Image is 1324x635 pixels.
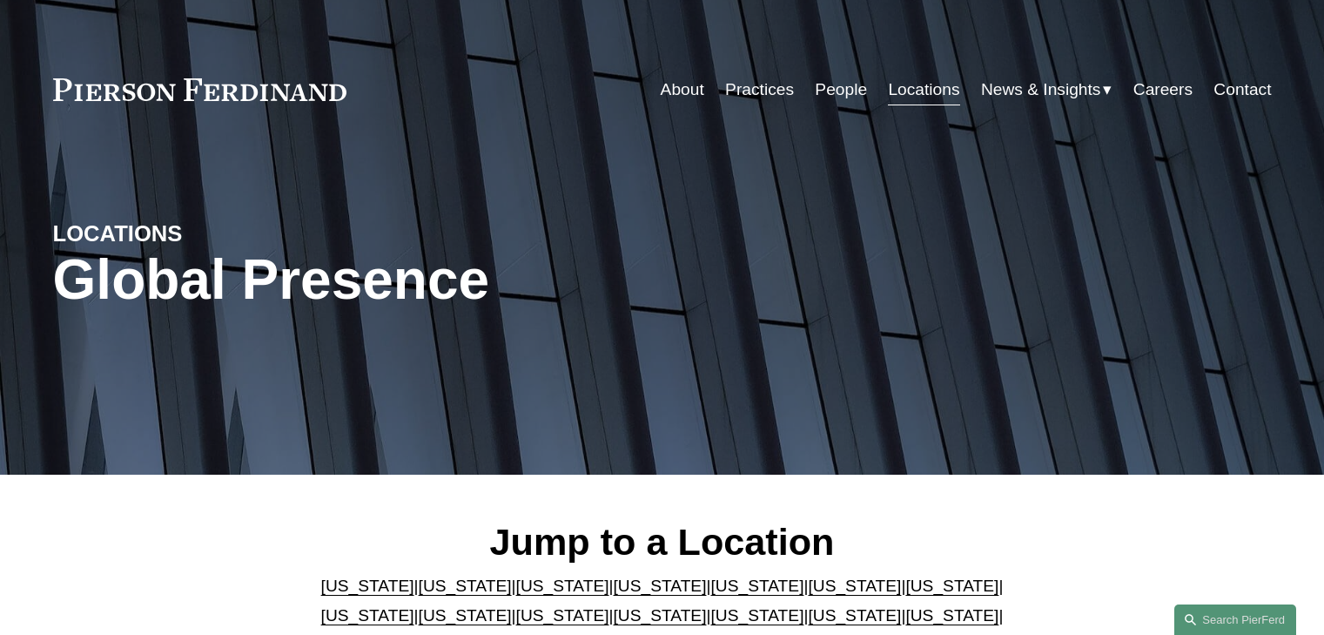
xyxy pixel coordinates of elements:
a: [US_STATE] [614,606,707,625]
a: Locations [888,73,959,106]
a: [US_STATE] [710,577,803,595]
a: [US_STATE] [516,606,609,625]
a: People [815,73,867,106]
a: [US_STATE] [419,577,512,595]
a: [US_STATE] [516,577,609,595]
a: [US_STATE] [419,606,512,625]
span: News & Insights [981,75,1101,105]
a: Practices [725,73,794,106]
a: [US_STATE] [808,577,901,595]
a: [US_STATE] [321,577,414,595]
a: [US_STATE] [905,606,998,625]
a: [US_STATE] [321,606,414,625]
a: [US_STATE] [808,606,901,625]
h1: Global Presence [53,248,865,312]
a: [US_STATE] [710,606,803,625]
a: About [661,73,704,106]
h4: LOCATIONS [53,220,358,247]
a: [US_STATE] [614,577,707,595]
a: folder dropdown [981,73,1112,106]
a: [US_STATE] [905,577,998,595]
a: Careers [1133,73,1193,106]
a: Contact [1213,73,1271,106]
h2: Jump to a Location [306,519,1018,564]
a: Search this site [1174,605,1296,635]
